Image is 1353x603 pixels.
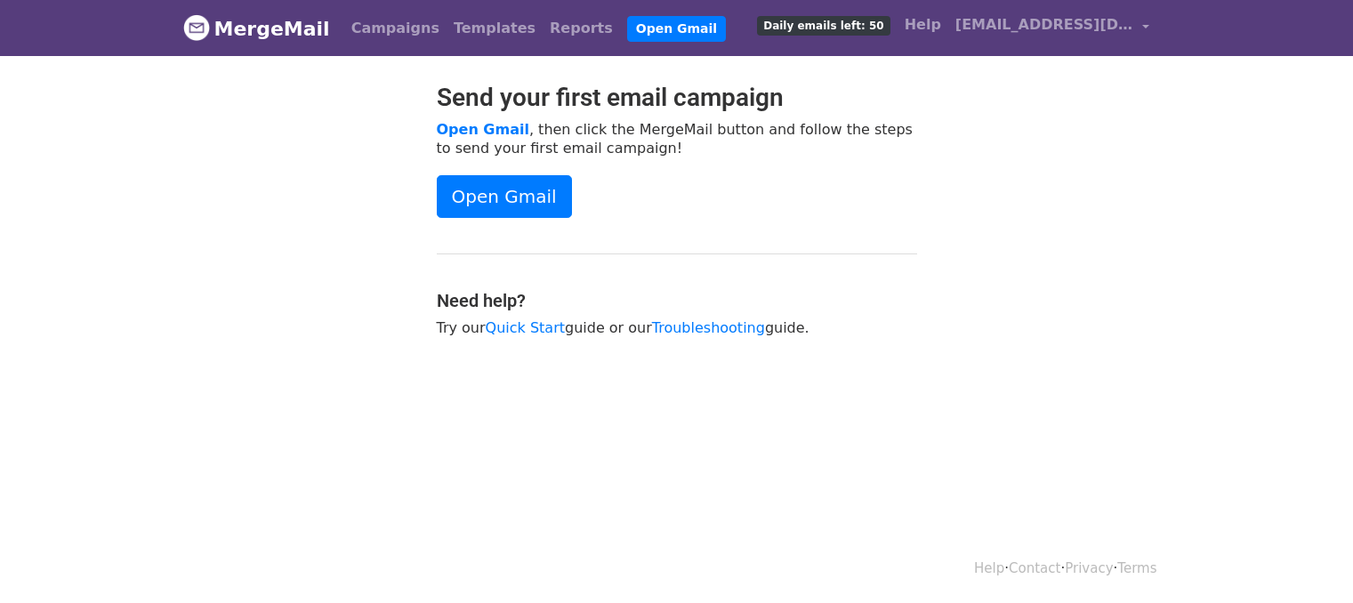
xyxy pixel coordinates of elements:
[437,290,917,311] h4: Need help?
[437,175,572,218] a: Open Gmail
[750,7,897,43] a: Daily emails left: 50
[447,11,543,46] a: Templates
[486,319,565,336] a: Quick Start
[437,318,917,337] p: Try our guide or our guide.
[183,10,330,47] a: MergeMail
[437,83,917,113] h2: Send your first email campaign
[437,120,917,157] p: , then click the MergeMail button and follow the steps to send your first email campaign!
[543,11,620,46] a: Reports
[344,11,447,46] a: Campaigns
[955,14,1133,36] span: [EMAIL_ADDRESS][DOMAIN_NAME]
[1117,560,1156,576] a: Terms
[948,7,1156,49] a: [EMAIL_ADDRESS][DOMAIN_NAME]
[627,16,726,42] a: Open Gmail
[652,319,765,336] a: Troubleshooting
[1264,518,1353,603] iframe: Chat Widget
[757,16,890,36] span: Daily emails left: 50
[898,7,948,43] a: Help
[437,121,529,138] a: Open Gmail
[1065,560,1113,576] a: Privacy
[1009,560,1060,576] a: Contact
[183,14,210,41] img: MergeMail logo
[974,560,1004,576] a: Help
